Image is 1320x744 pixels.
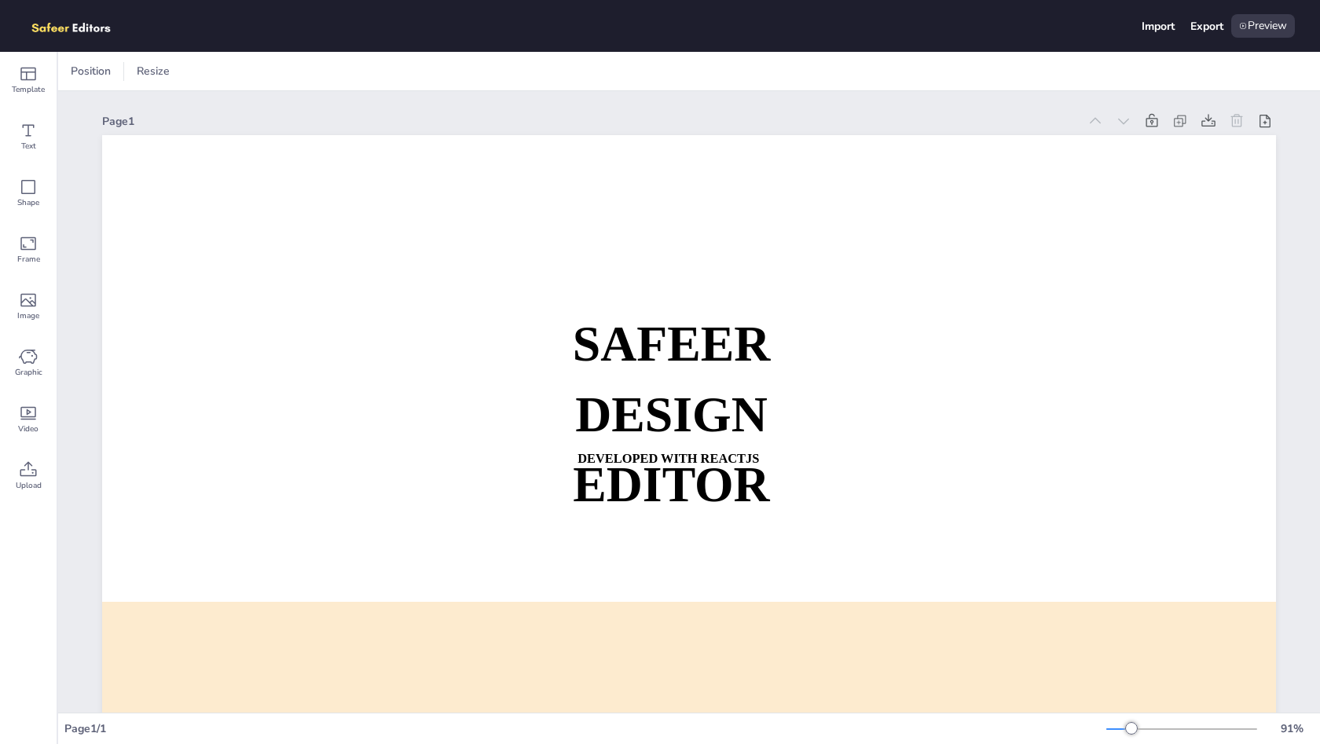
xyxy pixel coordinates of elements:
span: Image [17,310,39,322]
span: Resize [134,64,173,79]
span: Graphic [15,366,42,379]
div: Export [1190,19,1223,34]
span: Upload [16,479,42,492]
span: Video [18,423,38,435]
strong: SAFEER [573,317,771,372]
div: 91 % [1273,721,1311,736]
span: Template [12,83,45,96]
div: Page 1 / 1 [64,721,1106,736]
div: Preview [1231,14,1295,38]
strong: DESIGN EDITOR [573,387,769,511]
span: Shape [17,196,39,209]
img: logo.png [25,14,134,38]
span: Text [21,140,36,152]
span: Frame [17,253,40,266]
div: Import [1142,19,1175,34]
span: Position [68,64,114,79]
div: Page 1 [102,114,1078,129]
strong: DEVELOPED WITH REACTJS [577,452,759,466]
